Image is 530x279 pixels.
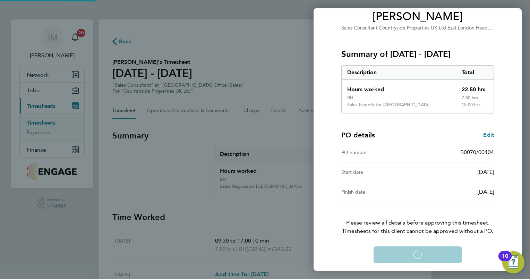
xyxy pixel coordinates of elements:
[341,188,418,196] div: Finish date
[456,95,494,102] div: 7.50 hrs
[483,131,494,139] a: Edit
[341,148,418,157] div: PO number
[456,80,494,95] div: 22.50 hrs
[483,132,494,138] span: Edit
[333,202,502,235] p: Please review all details before approving this timesheet.
[347,102,430,108] div: Sales Negotiator [GEOGRAPHIC_DATA]
[341,130,375,140] h4: PO details
[341,168,418,176] div: Start date
[379,25,446,31] span: Countryside Properties UK Ltd
[342,66,456,79] div: Description
[418,168,494,176] div: [DATE]
[460,149,494,155] span: B0070/00404
[502,256,508,265] div: 10
[418,188,494,196] div: [DATE]
[347,95,353,101] div: BH
[447,24,518,31] span: East London Head Office (Sales)
[502,251,524,273] button: Open Resource Center, 10 new notifications
[446,25,447,31] span: ·
[341,65,494,113] div: Summary of 25 - 31 Aug 2025
[333,227,502,235] span: Timesheets for this client cannot be approved without a PO.
[342,80,456,95] div: Hours worked
[456,66,494,79] div: Total
[377,25,379,31] span: ·
[341,49,494,60] h3: Summary of [DATE] - [DATE]
[456,102,494,113] div: 15.00 hrs
[341,25,377,31] span: Sales Consultant
[341,10,494,24] span: [PERSON_NAME]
